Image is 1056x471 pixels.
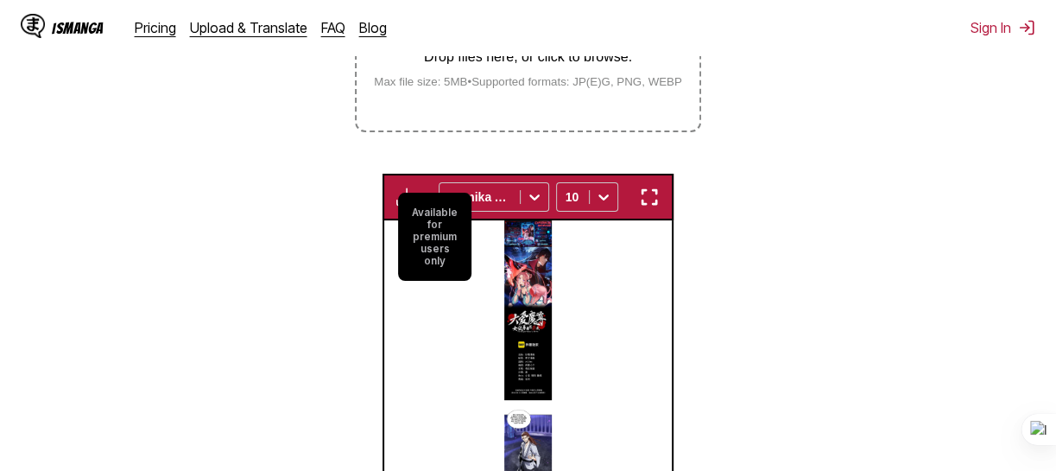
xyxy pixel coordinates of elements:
img: Enter fullscreen [639,187,660,207]
button: Sign In [971,19,1035,36]
small: Max file size: 5MB • Supported formats: JP(E)G, PNG, WEBP [360,75,696,88]
a: Blog [359,19,387,36]
a: Upload & Translate [190,19,307,36]
a: IsManga LogoIsManga [21,14,135,41]
small: Available for premium users only [398,193,471,281]
p: Drop files here, or click to browse. [360,49,696,65]
div: IsManga [52,20,104,36]
img: IsManga Logo [21,14,45,38]
a: Pricing [135,19,176,36]
a: FAQ [321,19,345,36]
img: Download translated images [396,187,417,207]
img: Sign out [1018,19,1035,36]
